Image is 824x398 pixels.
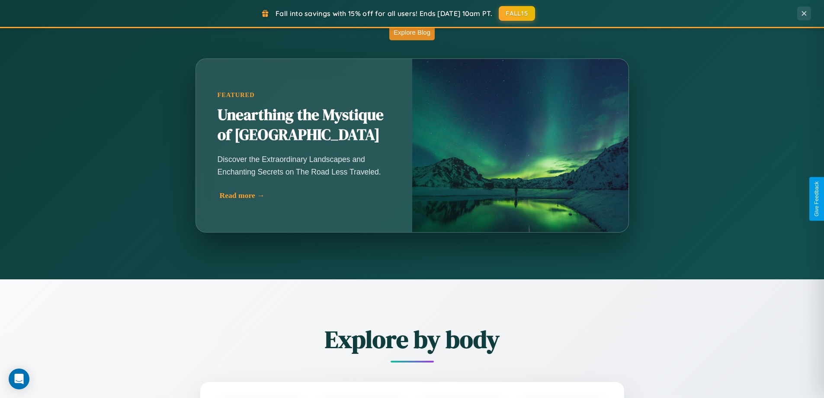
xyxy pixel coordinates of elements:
div: Read more → [220,191,393,200]
button: FALL15 [499,6,535,21]
div: Featured [218,91,391,99]
span: Fall into savings with 15% off for all users! Ends [DATE] 10am PT. [276,9,492,18]
div: Give Feedback [814,181,820,217]
button: Explore Blog [389,24,435,40]
p: Discover the Extraordinary Landscapes and Enchanting Secrets on The Road Less Traveled. [218,153,391,178]
h2: Unearthing the Mystique of [GEOGRAPHIC_DATA] [218,105,391,145]
div: Open Intercom Messenger [9,369,29,389]
h2: Explore by body [153,323,672,356]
